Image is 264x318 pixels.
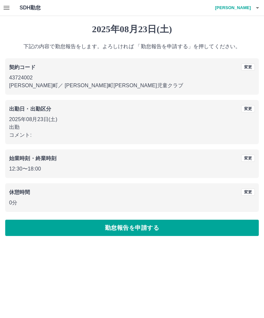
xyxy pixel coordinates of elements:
b: 休憩時間 [9,189,30,195]
b: 出勤日・出勤区分 [9,106,51,112]
button: 勤怠報告を申請する [5,220,259,236]
p: [PERSON_NAME]町 ／ [PERSON_NAME]町[PERSON_NAME]児童クラブ [9,82,255,90]
button: 変更 [241,188,255,196]
p: 下記の内容で勤怠報告をします。よろしければ 「勤怠報告を申請する」を押してください。 [5,43,259,50]
button: 変更 [241,155,255,162]
h1: 2025年08月23日(土) [5,24,259,35]
b: 始業時刻・終業時刻 [9,156,56,161]
button: 変更 [241,63,255,71]
b: 契約コード [9,64,36,70]
p: 2025年08月23日(土) [9,116,255,123]
p: コメント: [9,131,255,139]
p: 43724002 [9,74,255,82]
button: 変更 [241,105,255,112]
p: 出勤 [9,123,255,131]
p: 12:30 〜 18:00 [9,165,255,173]
p: 0分 [9,199,255,207]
